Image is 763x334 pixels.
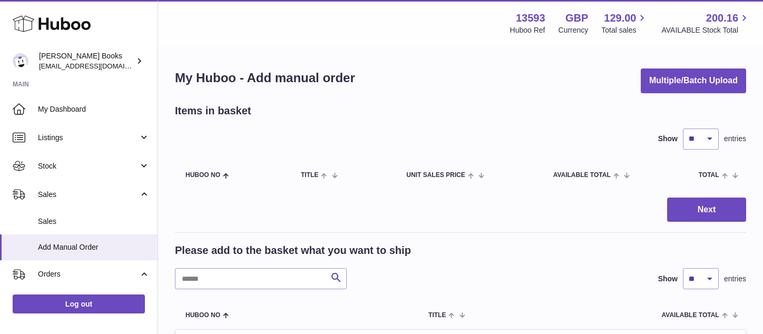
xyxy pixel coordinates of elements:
span: AVAILABLE Total [662,312,719,319]
span: Title [301,172,318,179]
span: Huboo no [185,312,220,319]
span: Title [428,312,446,319]
strong: 13593 [516,11,545,25]
h2: Items in basket [175,104,251,118]
span: Huboo no [185,172,220,179]
span: entries [724,274,746,284]
span: Total sales [601,25,648,35]
span: AVAILABLE Total [553,172,611,179]
span: AVAILABLE Stock Total [661,25,750,35]
a: Log out [13,294,145,313]
h2: Please add to the basket what you want to ship [175,243,411,258]
span: Add Manual Order [38,242,150,252]
span: 200.16 [706,11,738,25]
label: Show [658,134,678,144]
span: Listings [38,133,139,143]
button: Next [667,198,746,222]
span: 129.00 [604,11,636,25]
div: [PERSON_NAME] Books [39,51,134,71]
span: My Dashboard [38,104,150,114]
strong: GBP [565,11,588,25]
span: Total [699,172,719,179]
span: entries [724,134,746,144]
span: Stock [38,161,139,171]
span: Sales [38,217,150,227]
div: Huboo Ref [510,25,545,35]
span: Orders [38,269,139,279]
button: Multiple/Batch Upload [641,68,746,93]
span: [EMAIL_ADDRESS][DOMAIN_NAME] [39,62,155,70]
span: Unit Sales Price [406,172,465,179]
a: 129.00 Total sales [601,11,648,35]
a: 200.16 AVAILABLE Stock Total [661,11,750,35]
h1: My Huboo - Add manual order [175,70,355,86]
div: Currency [559,25,589,35]
label: Show [658,274,678,284]
img: info@troybooks.co.uk [13,53,28,69]
span: Sales [38,190,139,200]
